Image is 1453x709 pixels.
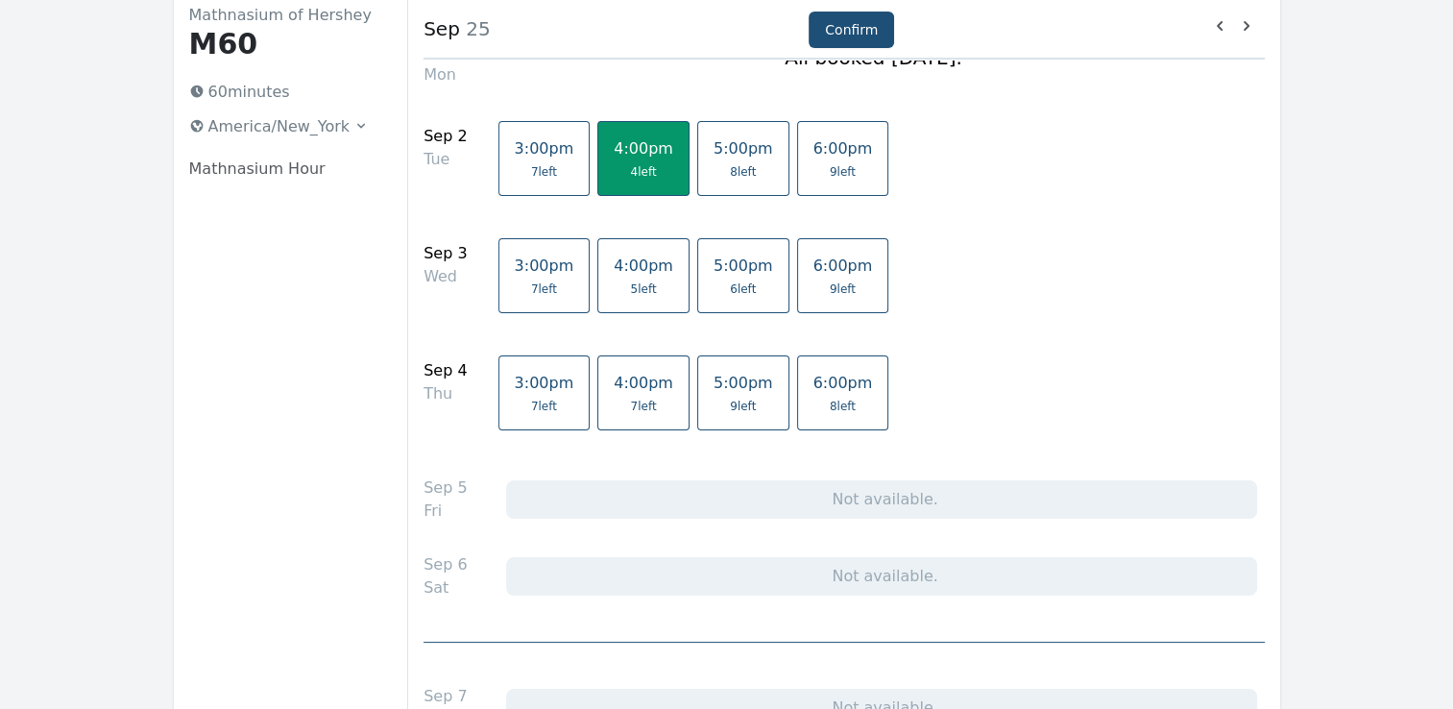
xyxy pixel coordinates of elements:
span: 7 left [531,281,557,297]
div: Sep 4 [424,359,467,382]
div: Not available. [506,557,1257,596]
p: Mathnasium Hour [189,158,377,181]
span: 25 [460,17,491,40]
h2: Mathnasium of Hershey [189,4,377,27]
span: 6 left [730,281,756,297]
span: 4:00pm [614,374,673,392]
span: 5:00pm [714,257,773,275]
span: 5:00pm [714,374,773,392]
strong: Sep [424,17,460,40]
span: 9 left [830,164,856,180]
div: Mon [424,63,467,86]
div: Thu [424,382,467,405]
span: 7 left [531,164,557,180]
div: Sep 6 [424,553,467,576]
h1: M60 [189,27,377,61]
span: 4:00pm [614,139,673,158]
button: America/New_York [182,111,377,142]
div: Fri [424,500,467,523]
span: 4:00pm [614,257,673,275]
span: 8 left [730,164,756,180]
div: Sep 5 [424,477,467,500]
span: 5 left [630,281,656,297]
span: 7 left [630,399,656,414]
span: 6:00pm [813,257,873,275]
span: 7 left [531,399,557,414]
span: 6:00pm [813,374,873,392]
span: 9 left [830,281,856,297]
div: Sep 7 [424,685,467,708]
span: 3:00pm [515,374,574,392]
div: Tue [424,148,467,171]
span: 3:00pm [515,139,574,158]
button: Confirm [809,12,894,48]
span: 8 left [830,399,856,414]
div: Wed [424,265,467,288]
span: 9 left [730,399,756,414]
span: 4 left [630,164,656,180]
div: Sep 3 [424,242,467,265]
span: 3:00pm [515,257,574,275]
div: Sep 2 [424,125,467,148]
span: 6:00pm [813,139,873,158]
div: Sat [424,576,467,599]
div: Not available. [506,480,1257,519]
p: 60 minutes [182,77,377,108]
span: 5:00pm [714,139,773,158]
